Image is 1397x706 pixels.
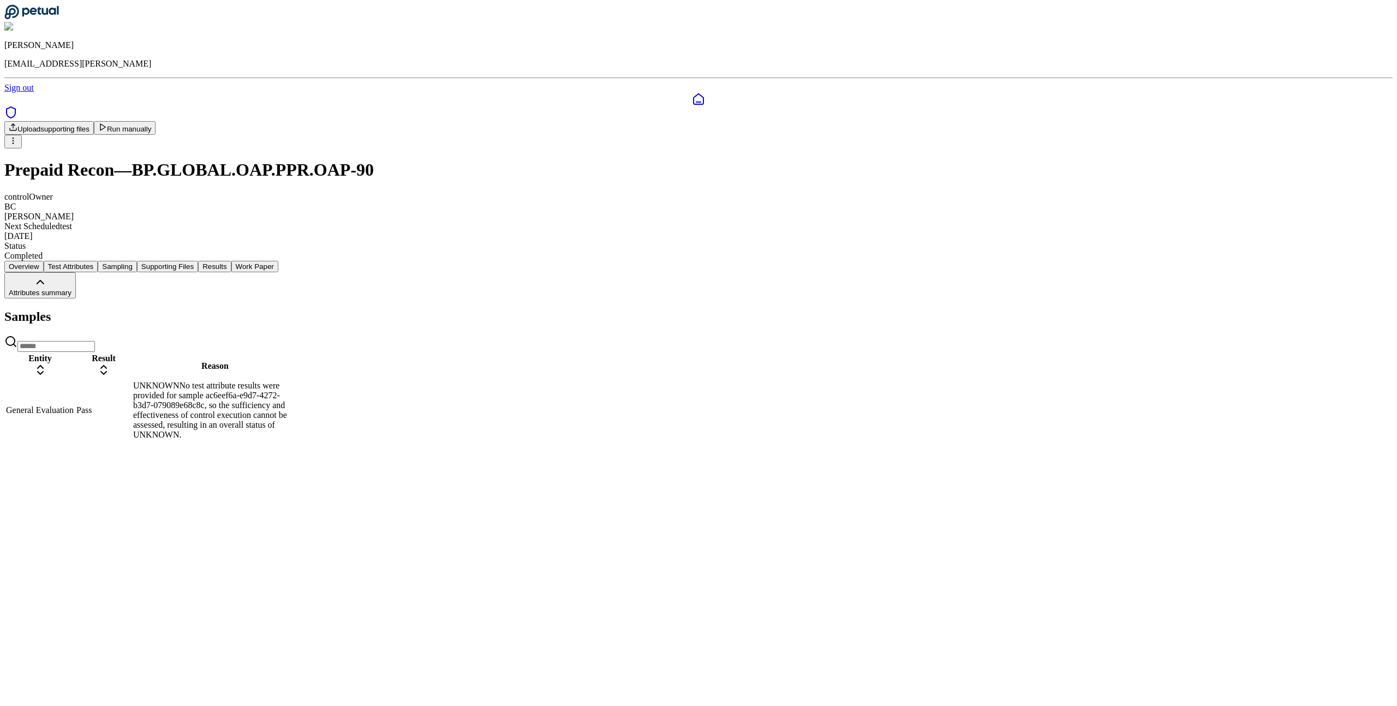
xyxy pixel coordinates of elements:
[4,212,74,221] span: [PERSON_NAME]
[6,354,74,363] div: Entity
[137,261,198,272] button: Supporting Files
[4,111,17,121] a: SOC 1 Reports
[4,83,34,92] a: Sign out
[4,222,1393,231] div: Next Scheduled test
[4,251,1393,261] div: Completed
[4,192,1393,202] div: control Owner
[231,261,278,272] button: Work Paper
[9,289,71,297] span: Attributes summary
[4,22,78,32] img: Shekhar Khedekar
[4,261,1393,272] nav: Tabs
[4,261,44,272] button: Overview
[4,40,1393,50] p: [PERSON_NAME]
[4,93,1393,106] a: Dashboard
[133,361,297,371] div: Reason
[4,231,1393,241] div: [DATE]
[4,202,16,211] span: BC
[4,160,1393,180] h1: Prepaid Recon — BP.GLOBAL.OAP.PPR.OAP-90
[4,135,22,148] button: More Options
[4,309,1393,324] h2: Samples
[6,405,74,415] div: General Evaluation
[76,354,131,363] div: Result
[4,12,59,21] a: Go to Dashboard
[76,405,131,415] div: Pass
[4,59,1393,69] p: [EMAIL_ADDRESS][PERSON_NAME]
[4,121,94,135] button: Uploadsupporting files
[4,272,76,298] button: Attributes summary
[98,261,137,272] button: Sampling
[133,381,297,440] div: UNKNOWNNo test attribute results were provided for sample ac6eef6a-e9d7-4272-b3d7-079089e68c8c, s...
[4,241,1393,251] div: Status
[198,261,231,272] button: Results
[44,261,98,272] button: Test Attributes
[94,121,156,135] button: Run manually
